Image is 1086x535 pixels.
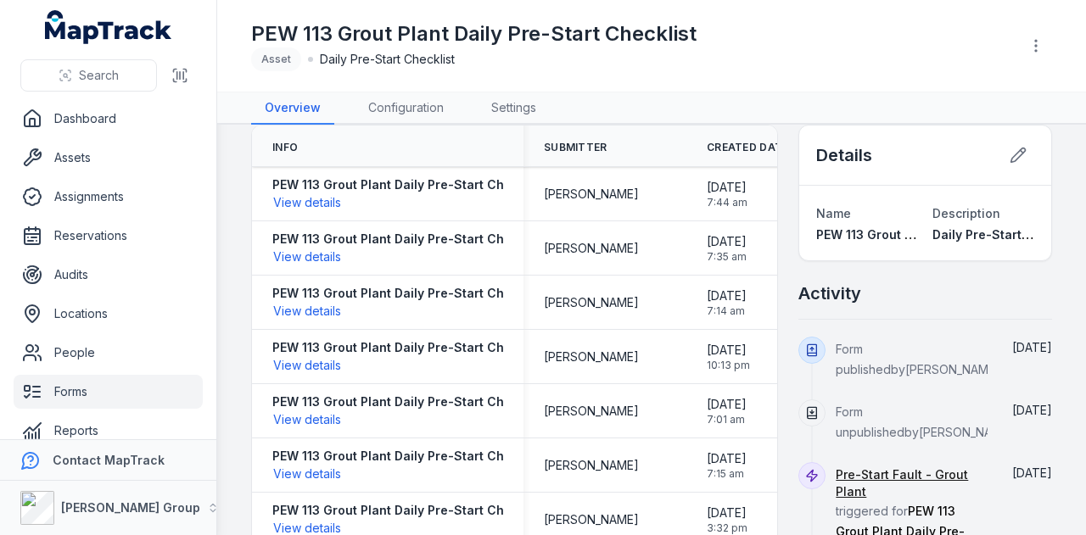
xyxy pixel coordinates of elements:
strong: PEW 113 Grout Plant Daily Pre-Start Checklist [272,448,544,465]
button: View details [272,302,342,320]
strong: PEW 113 Grout Plant Daily Pre-Start Checklist [272,502,544,519]
span: [DATE] [707,287,747,304]
span: 3:32 pm [707,521,747,535]
span: [DATE] [707,342,750,359]
h2: Activity [798,281,861,305]
a: People [14,336,203,370]
span: 7:44 am [707,196,747,209]
time: 21/08/2025, 10:51:16 am [1012,340,1052,354]
span: [PERSON_NAME] [544,403,639,420]
time: 21/08/2025, 10:50:38 am [1012,403,1052,417]
time: 19/08/2025, 7:44:11 am [707,179,747,209]
span: [PERSON_NAME] [544,294,639,311]
span: Info [272,141,298,154]
time: 19/08/2025, 7:14:22 am [707,287,747,318]
span: [PERSON_NAME] [544,511,639,528]
span: Submitter [544,141,607,154]
span: Form published by [PERSON_NAME] [836,342,1000,376]
span: [PERSON_NAME] [544,457,639,474]
span: 7:15 am [707,467,747,481]
time: 18/08/2025, 7:01:14 am [707,396,747,426]
a: Assignments [14,180,203,214]
time: 19/08/2025, 7:14:22 am [1012,465,1052,480]
div: Asset [251,47,301,71]
span: [DATE] [707,450,747,467]
button: View details [272,356,342,375]
a: Configuration [355,92,457,125]
time: 18/08/2025, 10:13:53 pm [707,342,750,372]
span: Created Date [707,141,789,154]
span: [DATE] [707,504,747,521]
button: View details [272,193,342,212]
span: [PERSON_NAME] [544,186,639,203]
strong: PEW 113 Grout Plant Daily Pre-Start Checklist [272,231,544,248]
span: [DATE] [1012,403,1052,417]
span: 7:14 am [707,304,747,318]
span: Name [816,206,851,220]
span: Description [932,206,1000,220]
span: [DATE] [1012,465,1052,480]
a: Pre-Start Fault - Grout Plant [836,466,988,500]
span: [DATE] [707,179,747,196]
h1: PEW 113 Grout Plant Daily Pre-Start Checklist [251,20,697,47]
span: [PERSON_NAME] [544,240,639,257]
strong: [PERSON_NAME] Group [61,500,200,515]
span: Daily Pre-Start Checklist [932,227,1082,242]
span: 7:35 am [707,250,747,264]
a: Overview [251,92,334,125]
strong: PEW 113 Grout Plant Daily Pre-Start Checklist [272,285,544,302]
span: [DATE] [1012,340,1052,354]
a: Audits [14,258,203,292]
time: 15/08/2025, 3:32:40 pm [707,504,747,535]
a: Settings [478,92,550,125]
button: View details [272,465,342,483]
button: View details [272,410,342,429]
strong: PEW 113 Grout Plant Daily Pre-Start Checklist [272,176,544,193]
span: Daily Pre-Start Checklist [320,51,455,68]
a: Locations [14,297,203,331]
span: 7:01 am [707,413,747,426]
span: 10:13 pm [707,359,750,372]
a: MapTrack [45,10,172,44]
a: Dashboard [14,102,203,136]
span: [DATE] [707,233,747,250]
h2: Details [816,143,872,167]
a: Reports [14,414,203,448]
strong: PEW 113 Grout Plant Daily Pre-Start Checklist [272,339,544,356]
span: [PERSON_NAME] [544,348,639,365]
strong: PEW 113 Grout Plant Daily Pre-Start Checklist [272,393,544,410]
time: 16/08/2025, 7:15:04 am [707,450,747,481]
span: [DATE] [707,396,747,413]
span: Form unpublished by [PERSON_NAME] [836,404,1014,439]
a: Assets [14,141,203,175]
a: Reservations [14,219,203,253]
button: Search [20,59,157,92]
span: Search [79,67,119,84]
time: 19/08/2025, 7:35:10 am [707,233,747,264]
button: View details [272,248,342,266]
strong: Contact MapTrack [53,453,165,467]
a: Forms [14,375,203,409]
